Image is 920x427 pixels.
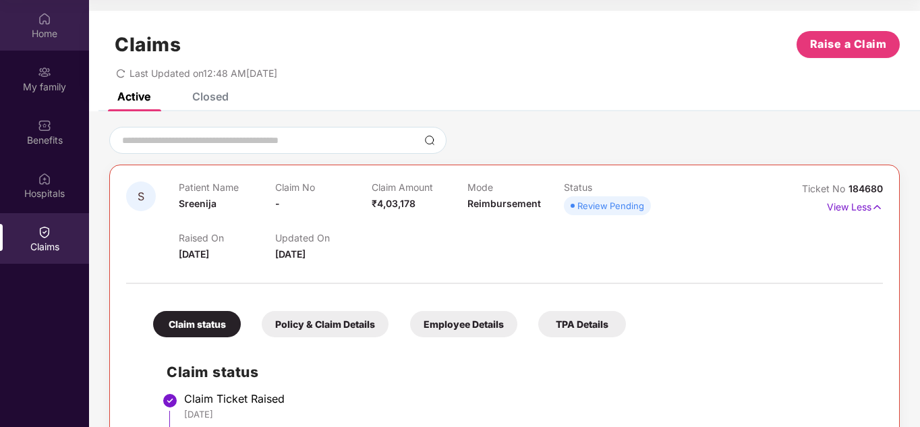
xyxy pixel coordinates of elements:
[262,311,389,337] div: Policy & Claim Details
[372,181,468,193] p: Claim Amount
[827,196,883,215] p: View Less
[577,199,644,212] div: Review Pending
[849,183,883,194] span: 184680
[179,181,275,193] p: Patient Name
[38,225,51,239] img: svg+xml;base64,PHN2ZyBpZD0iQ2xhaW0iIHhtbG5zPSJodHRwOi8vd3d3LnczLm9yZy8yMDAwL3N2ZyIgd2lkdGg9IjIwIi...
[275,181,372,193] p: Claim No
[275,248,306,260] span: [DATE]
[117,90,150,103] div: Active
[115,33,181,56] h1: Claims
[38,119,51,132] img: svg+xml;base64,PHN2ZyBpZD0iQmVuZWZpdHMiIHhtbG5zPSJodHRwOi8vd3d3LnczLm9yZy8yMDAwL3N2ZyIgd2lkdGg9Ij...
[802,183,849,194] span: Ticket No
[275,198,280,209] span: -
[138,191,144,202] span: S
[184,392,869,405] div: Claim Ticket Raised
[424,135,435,146] img: svg+xml;base64,PHN2ZyBpZD0iU2VhcmNoLTMyeDMyIiB4bWxucz0iaHR0cDovL3d3dy53My5vcmcvMjAwMC9zdmciIHdpZH...
[467,181,564,193] p: Mode
[130,67,277,79] span: Last Updated on 12:48 AM[DATE]
[192,90,229,103] div: Closed
[179,248,209,260] span: [DATE]
[153,311,241,337] div: Claim status
[184,408,869,420] div: [DATE]
[564,181,660,193] p: Status
[871,200,883,215] img: svg+xml;base64,PHN2ZyB4bWxucz0iaHR0cDovL3d3dy53My5vcmcvMjAwMC9zdmciIHdpZHRoPSIxNyIgaGVpZ2h0PSIxNy...
[810,36,887,53] span: Raise a Claim
[167,361,869,383] h2: Claim status
[38,12,51,26] img: svg+xml;base64,PHN2ZyBpZD0iSG9tZSIgeG1sbnM9Imh0dHA6Ly93d3cudzMub3JnLzIwMDAvc3ZnIiB3aWR0aD0iMjAiIG...
[275,232,372,244] p: Updated On
[162,393,178,409] img: svg+xml;base64,PHN2ZyBpZD0iU3RlcC1Eb25lLTMyeDMyIiB4bWxucz0iaHR0cDovL3d3dy53My5vcmcvMjAwMC9zdmciIH...
[38,172,51,186] img: svg+xml;base64,PHN2ZyBpZD0iSG9zcGl0YWxzIiB4bWxucz0iaHR0cDovL3d3dy53My5vcmcvMjAwMC9zdmciIHdpZHRoPS...
[179,198,217,209] span: Sreenija
[538,311,626,337] div: TPA Details
[410,311,517,337] div: Employee Details
[797,31,900,58] button: Raise a Claim
[179,232,275,244] p: Raised On
[467,198,541,209] span: Reimbursement
[372,198,415,209] span: ₹4,03,178
[116,67,125,79] span: redo
[38,65,51,79] img: svg+xml;base64,PHN2ZyB3aWR0aD0iMjAiIGhlaWdodD0iMjAiIHZpZXdCb3g9IjAgMCAyMCAyMCIgZmlsbD0ibm9uZSIgeG...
